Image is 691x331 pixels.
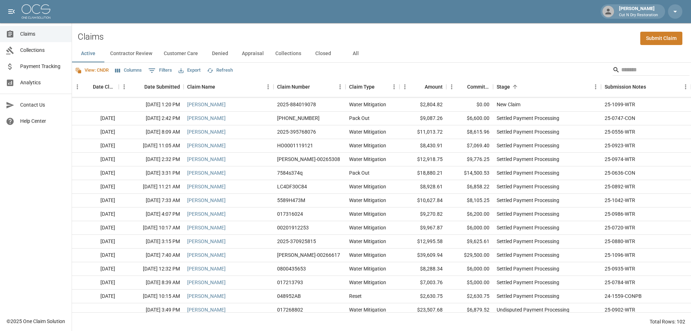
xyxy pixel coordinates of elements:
div: $6,879.52 [446,303,493,317]
div: Claim Type [345,77,399,97]
div: Settled Payment Processing [497,128,559,135]
button: Sort [646,82,656,92]
div: Pack Out [349,115,370,122]
div: [DATE] [72,290,119,303]
span: Payment Tracking [20,63,66,70]
button: Appraisal [236,45,270,62]
div: [DATE] 11:05 AM [119,139,184,153]
div: [DATE] [72,153,119,166]
div: $18,880.21 [399,166,446,180]
div: 25-1099-WTR [605,101,635,108]
div: Submission Notes [601,77,691,97]
div: Search [613,64,690,77]
div: [DATE] 7:33 AM [119,194,184,207]
div: [DATE] [72,262,119,276]
p: Cut N Dry Restoration [619,12,658,18]
div: Committed Amount [446,77,493,97]
button: Closed [307,45,339,62]
div: $8,288.34 [399,262,446,276]
h2: Claims [78,32,104,42]
button: Active [72,45,104,62]
div: Claim Number [277,77,310,97]
button: Menu [389,81,399,92]
div: $11,013.72 [399,125,446,139]
div: $2,630.75 [446,290,493,303]
div: 0800435653 [277,265,306,272]
button: Menu [680,81,691,92]
div: $10,627.84 [399,194,446,207]
div: 2025-395768076 [277,128,316,135]
div: [DATE] [72,249,119,262]
div: $8,928.61 [399,180,446,194]
div: 25-0986-WTR [605,210,635,218]
div: Water Mitigation [349,128,386,135]
a: [PERSON_NAME] [187,197,226,204]
div: [DATE] [72,276,119,290]
div: 25-0892-WTR [605,183,635,190]
div: Pack Out [349,169,370,176]
div: $6,000.00 [446,221,493,235]
div: 2025-884019078 [277,101,316,108]
div: Water Mitigation [349,142,386,149]
span: Help Center [20,117,66,125]
div: [DATE] [72,125,119,139]
div: $6,858.22 [446,180,493,194]
button: Menu [119,81,130,92]
div: Amount [425,77,443,97]
button: Export [177,65,202,76]
div: [DATE] [72,166,119,180]
div: 25-0784-WTR [605,279,635,286]
button: Sort [510,82,520,92]
div: HO0001119121 [277,142,313,149]
span: Collections [20,46,66,54]
div: Settled Payment Processing [497,156,559,163]
div: $6,600.00 [446,112,493,125]
div: 25-0974-WTR [605,156,635,163]
a: [PERSON_NAME] [187,279,226,286]
button: open drawer [4,4,19,19]
div: 24-1559-CONPB [605,292,642,300]
button: Collections [270,45,307,62]
div: Settled Payment Processing [497,142,559,149]
span: Contact Us [20,101,66,109]
div: [DATE] 11:21 AM [119,180,184,194]
button: Customer Care [158,45,204,62]
button: Menu [399,81,410,92]
div: Committed Amount [467,77,489,97]
div: Settled Payment Processing [497,197,559,204]
div: Undisputed Payment Processing [497,306,569,313]
button: Menu [446,81,457,92]
div: $7,003.76 [399,276,446,290]
div: Settled Payment Processing [497,210,559,218]
img: ocs-logo-white-transparent.png [22,4,50,19]
div: 7584s374q [277,169,303,176]
div: [DATE] 10:15 AM [119,290,184,303]
div: Water Mitigation [349,101,386,108]
div: 2025-370925815 [277,238,316,245]
button: Denied [204,45,236,62]
a: [PERSON_NAME] [187,251,226,259]
div: Settled Payment Processing [497,224,559,231]
div: Water Mitigation [349,183,386,190]
a: Submit Claim [640,32,682,45]
div: 25-0747-CON [605,115,635,122]
div: [DATE] [72,207,119,221]
div: [DATE] 3:49 PM [119,303,184,317]
div: Settled Payment Processing [497,251,559,259]
button: Menu [335,81,345,92]
div: $29,500.00 [446,249,493,262]
div: Water Mitigation [349,306,386,313]
div: $9,967.87 [399,221,446,235]
button: View: CNDR [73,65,110,76]
div: [DATE] [72,112,119,125]
div: $8,615.96 [446,125,493,139]
div: 25-0880-WTR [605,238,635,245]
div: $12,918.75 [399,153,446,166]
div: $2,630.75 [399,290,446,303]
div: Reset [349,292,362,300]
div: LC4DF30C84 [277,183,307,190]
div: 25-1096-WTR [605,251,635,259]
div: [DATE] 2:32 PM [119,153,184,166]
div: $7,069.40 [446,139,493,153]
div: dynamic tabs [72,45,691,62]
